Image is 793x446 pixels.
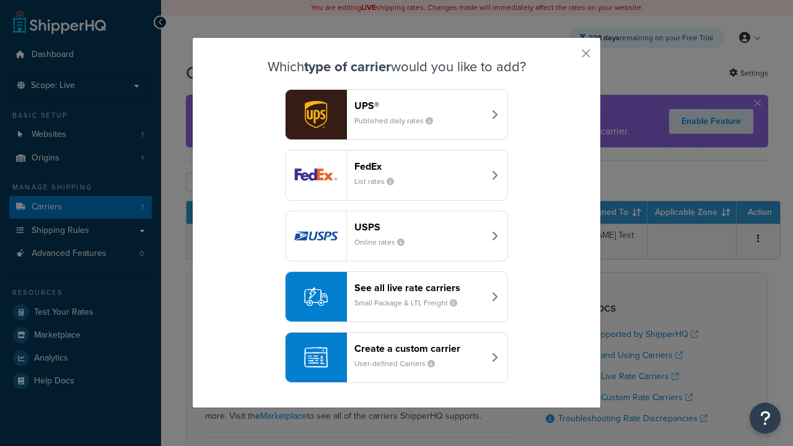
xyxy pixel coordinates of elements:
button: Open Resource Center [750,403,781,434]
img: ups logo [286,90,346,139]
button: See all live rate carriersSmall Package & LTL Freight [285,271,508,322]
small: List rates [354,176,404,187]
img: usps logo [286,211,346,261]
small: User-defined Carriers [354,358,445,369]
h3: Which would you like to add? [224,59,569,74]
button: usps logoUSPSOnline rates [285,211,508,261]
button: ups logoUPS®Published daily rates [285,89,508,140]
header: UPS® [354,100,484,111]
strong: type of carrier [304,56,391,77]
header: See all live rate carriers [354,282,484,294]
img: fedEx logo [286,151,346,200]
button: Create a custom carrierUser-defined Carriers [285,332,508,383]
header: Create a custom carrier [354,343,484,354]
small: Published daily rates [354,115,443,126]
button: fedEx logoFedExList rates [285,150,508,201]
header: FedEx [354,160,484,172]
header: USPS [354,221,484,233]
small: Online rates [354,237,414,248]
small: Small Package & LTL Freight [354,297,467,308]
img: icon-carrier-custom-c93b8a24.svg [304,346,328,369]
img: icon-carrier-liverate-becf4550.svg [304,285,328,308]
